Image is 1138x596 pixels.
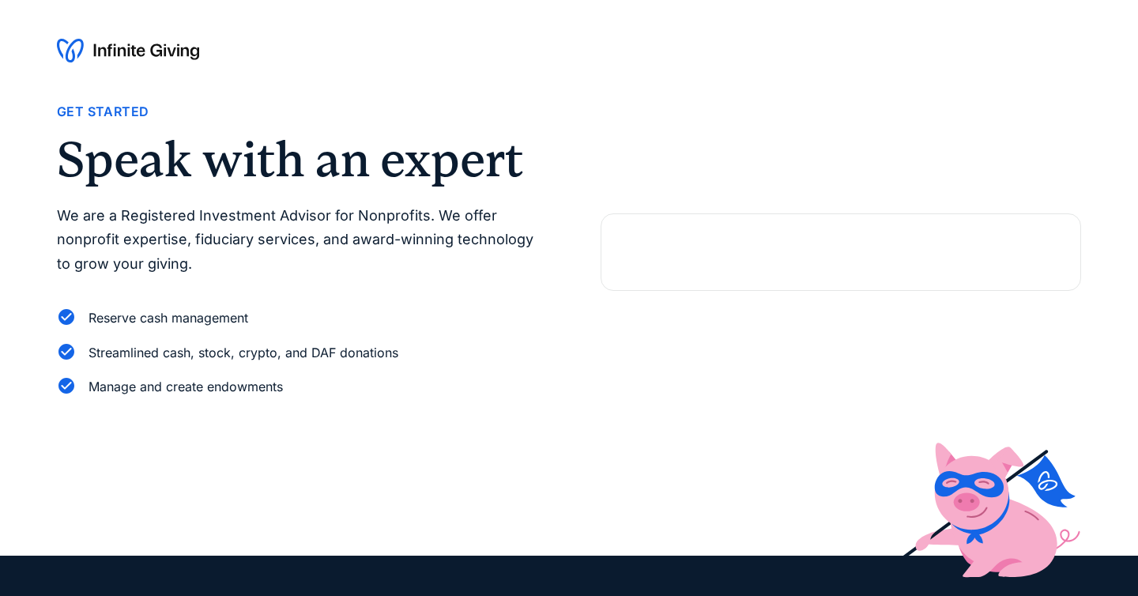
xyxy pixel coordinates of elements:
div: Streamlined cash, stock, crypto, and DAF donations [89,342,398,364]
div: Reserve cash management [89,307,248,329]
p: We are a Registered Investment Advisor for Nonprofits. We offer nonprofit expertise, fiduciary se... [57,204,537,277]
h2: Speak with an expert [57,135,537,184]
div: Get Started [57,101,149,123]
div: Manage and create endowments [89,376,283,398]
